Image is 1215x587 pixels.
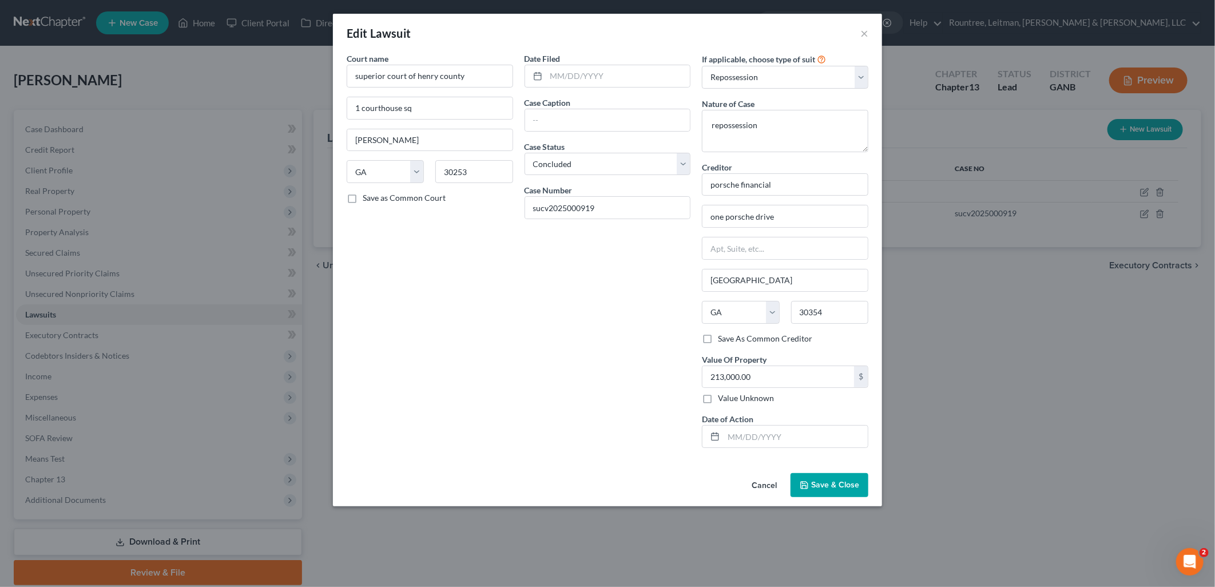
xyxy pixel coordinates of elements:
[702,269,868,291] input: Enter city...
[525,97,571,109] label: Case Caption
[347,97,513,119] input: Enter address...
[525,142,565,152] span: Case Status
[718,392,774,404] label: Value Unknown
[525,197,690,219] input: #
[370,26,411,40] span: Lawsuit
[791,473,868,497] button: Save & Close
[702,205,868,227] input: Enter address...
[702,413,753,425] label: Date of Action
[347,26,368,40] span: Edit
[718,333,812,344] label: Save As Common Creditor
[724,426,868,447] input: MM/DD/YYYY
[546,65,690,87] input: MM/DD/YYYY
[702,98,755,110] label: Nature of Case
[702,354,767,366] label: Value Of Property
[435,160,513,183] input: Enter zip...
[1176,548,1204,576] iframe: Intercom live chat
[702,162,732,172] span: Creditor
[811,480,859,490] span: Save & Close
[363,192,446,204] label: Save as Common Court
[742,474,786,497] button: Cancel
[525,184,573,196] label: Case Number
[854,366,868,388] div: $
[702,366,854,388] input: 0.00
[860,26,868,40] button: ×
[525,109,690,131] input: --
[702,173,868,196] input: Search creditor by name...
[347,129,513,151] input: Enter city...
[702,53,815,65] label: If applicable, choose type of suit
[791,301,868,324] input: Enter zip...
[347,65,513,88] input: Search court by name...
[525,53,561,65] label: Date Filed
[702,237,868,259] input: Apt, Suite, etc...
[1200,548,1209,557] span: 2
[347,54,388,64] span: Court name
